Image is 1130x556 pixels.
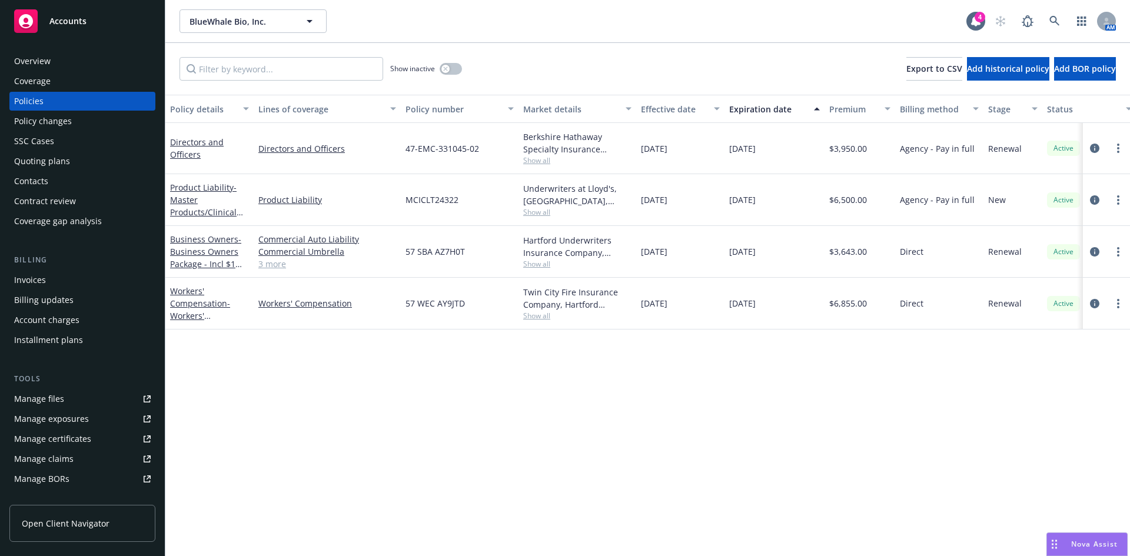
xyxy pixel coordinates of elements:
[390,64,435,74] span: Show inactive
[641,103,707,115] div: Effective date
[988,194,1006,206] span: New
[9,52,155,71] a: Overview
[1071,539,1118,549] span: Nova Assist
[170,182,237,242] a: Product Liability
[1111,141,1125,155] a: more
[14,92,44,111] div: Policies
[9,92,155,111] a: Policies
[900,245,923,258] span: Direct
[14,152,70,171] div: Quoting plans
[14,490,104,508] div: Summary of insurance
[900,103,966,115] div: Billing method
[14,192,76,211] div: Contract review
[523,103,619,115] div: Market details
[729,245,756,258] span: [DATE]
[1088,141,1102,155] a: circleInformation
[729,142,756,155] span: [DATE]
[14,112,72,131] div: Policy changes
[190,15,291,28] span: BlueWhale Bio, Inc.
[9,490,155,508] a: Summary of insurance
[729,194,756,206] span: [DATE]
[1111,297,1125,311] a: more
[1043,9,1066,33] a: Search
[9,373,155,385] div: Tools
[1016,9,1039,33] a: Report a Bug
[1088,193,1102,207] a: circleInformation
[9,132,155,151] a: SSC Cases
[180,57,383,81] input: Filter by keyword...
[641,142,667,155] span: [DATE]
[9,271,155,289] a: Invoices
[523,207,632,217] span: Show all
[9,470,155,488] a: Manage BORs
[406,142,479,155] span: 47-EMC-331045-02
[258,258,396,270] a: 3 more
[406,297,465,309] span: 57 WEC AY9JTD
[14,271,46,289] div: Invoices
[975,12,985,22] div: 4
[9,72,155,91] a: Coverage
[724,95,825,123] button: Expiration date
[900,142,975,155] span: Agency - Pay in full
[829,245,867,258] span: $3,643.00
[22,517,109,530] span: Open Client Navigator
[1052,143,1075,154] span: Active
[14,52,51,71] div: Overview
[1111,193,1125,207] a: more
[988,245,1022,258] span: Renewal
[523,234,632,259] div: Hartford Underwriters Insurance Company, Hartford Insurance Group
[14,450,74,468] div: Manage claims
[1047,533,1062,555] div: Drag to move
[14,409,89,428] div: Manage exposures
[9,409,155,428] a: Manage exposures
[170,285,230,334] a: Workers' Compensation
[523,182,632,207] div: Underwriters at Lloyd's, [GEOGRAPHIC_DATA], [PERSON_NAME] of [GEOGRAPHIC_DATA], Clinical Trials I...
[258,194,396,206] a: Product Liability
[989,9,1012,33] a: Start snowing
[641,245,667,258] span: [DATE]
[1070,9,1094,33] a: Switch app
[1054,57,1116,81] button: Add BOR policy
[825,95,895,123] button: Premium
[1052,298,1075,309] span: Active
[1046,532,1128,556] button: Nova Assist
[9,112,155,131] a: Policy changes
[988,103,1025,115] div: Stage
[14,311,79,329] div: Account charges
[829,297,867,309] span: $6,855.00
[641,194,667,206] span: [DATE]
[258,297,396,309] a: Workers' Compensation
[829,142,867,155] span: $3,950.00
[170,298,230,334] span: - Workers' Compensation
[9,430,155,448] a: Manage certificates
[1052,247,1075,257] span: Active
[523,311,632,321] span: Show all
[9,389,155,408] a: Manage files
[906,57,962,81] button: Export to CSV
[729,297,756,309] span: [DATE]
[14,389,64,408] div: Manage files
[523,286,632,311] div: Twin City Fire Insurance Company, Hartford Insurance Group
[170,182,243,242] span: - Master Products/Clinical Trials Liability - $3M Limit
[258,142,396,155] a: Directors and Officers
[258,245,396,258] a: Commercial Umbrella
[895,95,983,123] button: Billing method
[1111,245,1125,259] a: more
[983,95,1042,123] button: Stage
[1088,245,1102,259] a: circleInformation
[170,234,243,282] a: Business Owners
[9,450,155,468] a: Manage claims
[14,132,54,151] div: SSC Cases
[9,254,155,266] div: Billing
[9,152,155,171] a: Quoting plans
[523,259,632,269] span: Show all
[165,95,254,123] button: Policy details
[14,172,48,191] div: Contacts
[9,311,155,329] a: Account charges
[900,297,923,309] span: Direct
[1052,195,1075,205] span: Active
[729,103,807,115] div: Expiration date
[988,297,1022,309] span: Renewal
[9,291,155,309] a: Billing updates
